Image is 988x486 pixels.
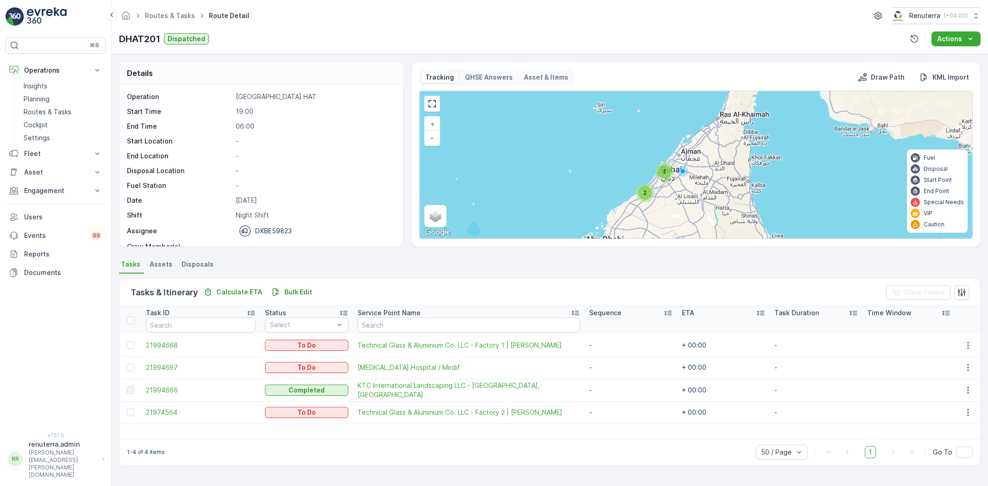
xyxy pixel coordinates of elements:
p: Fuel [924,154,935,162]
p: 19:00 [236,107,394,116]
p: Date [127,196,232,205]
p: [GEOGRAPHIC_DATA] HAT [236,92,394,101]
p: Details [127,68,153,79]
p: Routes & Tasks [24,107,71,117]
p: Operations [24,66,87,75]
a: Users [6,208,106,226]
p: To Do [297,363,316,372]
p: Task Duration [774,308,819,318]
a: Zoom In [425,117,439,131]
p: Settings [24,133,50,143]
img: Google [422,226,453,238]
img: Screenshot_2024-07-26_at_13.33.01.png [891,11,906,21]
p: DHAT201 [119,32,160,46]
td: - [585,334,677,356]
p: Asset & Items [524,73,568,82]
span: [MEDICAL_DATA] Hospital / Mirdif [358,363,580,372]
p: Completed [289,386,325,395]
button: Clear Filters [886,285,950,300]
td: - [585,401,677,424]
p: Disposal [924,165,948,173]
p: [DATE] [236,196,394,205]
div: Toggle Row Selected [127,409,134,416]
p: Engagement [24,186,87,195]
a: Zoom Out [425,131,439,145]
div: 2 [636,184,654,202]
a: Technical Glass & Aluminium Co. LLC - Factory 2 | Jabel Ali [358,408,580,417]
p: Reports [24,249,102,259]
span: 2 [663,168,666,175]
button: To Do [265,362,348,373]
p: Sequence [589,308,622,318]
p: Assignee [127,226,157,236]
p: Asset [24,168,87,177]
button: Asset [6,163,106,181]
div: 0 [420,91,972,238]
td: + 00:00 [677,401,770,424]
a: KTC International Landscaping LLC - Satwa, City Walk [358,381,580,399]
p: Tasks & Itinerary [131,286,198,299]
div: Toggle Row Selected [127,342,134,349]
p: End Location [127,151,232,161]
p: QHSE Answers [465,73,513,82]
p: ETA [682,308,694,318]
p: Users [24,212,102,222]
button: Renuterra(+04:00) [891,7,981,24]
p: Time Window [867,308,912,318]
button: Actions [931,31,981,46]
p: DXBE59823 [255,226,292,236]
p: 1-4 of 4 items [127,449,165,456]
span: − [430,134,434,142]
p: Insights [24,81,47,91]
p: renuterra.admin [29,440,98,449]
p: Bulk Edit [284,287,312,297]
span: Assets [150,260,172,269]
p: To Do [297,341,316,350]
p: Cockpit [24,120,48,130]
td: - [770,401,862,424]
span: Disposals [182,260,214,269]
p: ⌘B [90,42,99,49]
p: Service Point Name [358,308,421,318]
button: Operations [6,61,106,80]
img: logo_light-DOdMpM7g.png [27,7,67,26]
a: Insights [20,80,106,93]
p: Task ID [146,308,170,318]
td: - [770,379,862,401]
span: Technical Glass & Aluminium Co. LLC - Factory 1 | [PERSON_NAME] [358,341,580,350]
p: To Do [297,408,316,417]
button: Calculate ETA [200,287,266,298]
span: Tasks [121,260,140,269]
p: Fleet [24,149,87,158]
p: KML Import [932,73,969,82]
p: Renuterra [909,11,940,20]
td: + 00:00 [677,334,770,356]
button: Fleet [6,144,106,163]
p: 99 [93,232,100,239]
span: 2 [643,189,647,196]
button: Engagement [6,181,106,200]
p: Select [270,320,334,330]
p: Start Time [127,107,232,116]
span: 21994666 [146,386,256,395]
p: - [236,242,394,251]
p: Draw Path [871,73,905,82]
a: Routes & Tasks [20,106,106,118]
p: Crew Member(s) [127,242,232,251]
p: Fuel Station [127,181,232,190]
a: Documents [6,263,106,282]
button: KML Import [916,72,973,83]
p: - [236,181,394,190]
div: Toggle Row Selected [127,364,134,371]
a: 21974564 [146,408,256,417]
p: End Time [127,122,232,131]
div: Toggle Row Selected [127,386,134,394]
span: Technical Glass & Aluminium Co. LLC - Factory 2 | [PERSON_NAME] [358,408,580,417]
button: Bulk Edit [268,287,316,298]
td: - [585,356,677,379]
td: - [770,356,862,379]
div: 2 [655,162,674,181]
a: Open this area in Google Maps (opens a new window) [422,226,453,238]
p: Disposal Location [127,166,232,175]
